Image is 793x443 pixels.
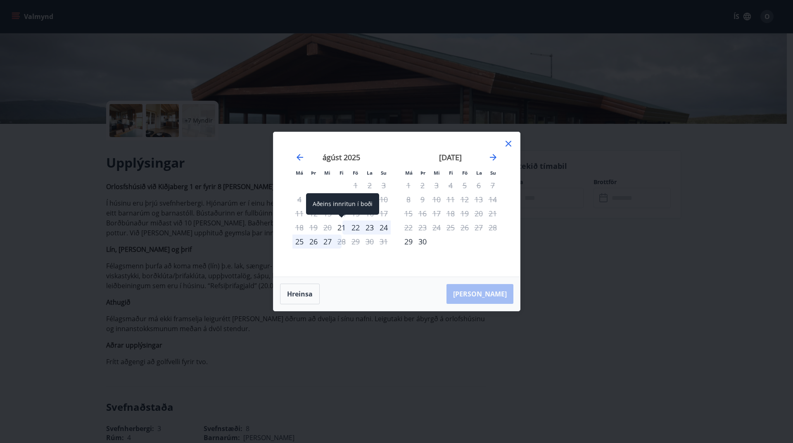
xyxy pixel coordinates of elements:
td: Not available. laugardagur, 13. september 2025 [472,192,486,206]
td: Not available. laugardagur, 27. september 2025 [472,220,486,235]
td: Not available. miðvikudagur, 24. september 2025 [430,220,444,235]
div: Aðeins útritun í boði [335,235,349,249]
div: Aðeins innritun í boði [306,193,379,215]
td: Choose mánudagur, 25. ágúst 2025 as your check-in date. It’s available. [292,235,306,249]
td: Not available. mánudagur, 1. september 2025 [401,178,415,192]
td: Not available. þriðjudagur, 9. september 2025 [415,192,430,206]
td: Not available. laugardagur, 20. september 2025 [472,206,486,220]
small: Su [381,170,387,176]
small: La [476,170,482,176]
td: Not available. þriðjudagur, 16. september 2025 [415,206,430,220]
small: Fi [449,170,453,176]
strong: [DATE] [439,152,462,162]
td: Not available. miðvikudagur, 6. ágúst 2025 [321,192,335,206]
div: 27 [321,235,335,249]
td: Not available. fimmtudagur, 25. september 2025 [444,220,458,235]
button: Hreinsa [280,284,320,304]
div: Move forward to switch to the next month. [488,152,498,162]
div: 25 [292,235,306,249]
small: Þr [420,170,425,176]
small: La [367,170,373,176]
div: Move backward to switch to the previous month. [295,152,305,162]
td: Not available. föstudagur, 5. september 2025 [458,178,472,192]
td: Not available. fimmtudagur, 4. september 2025 [444,178,458,192]
small: Fi [340,170,344,176]
td: Choose mánudagur, 29. september 2025 as your check-in date. It’s available. [401,235,415,249]
div: Aðeins innritun í boði [401,235,415,249]
td: Not available. þriðjudagur, 2. september 2025 [415,178,430,192]
div: 30 [415,235,430,249]
td: Not available. miðvikudagur, 20. ágúst 2025 [321,220,335,235]
td: Not available. föstudagur, 19. september 2025 [458,206,472,220]
td: Not available. mánudagur, 22. september 2025 [401,220,415,235]
small: Fö [353,170,358,176]
td: Not available. sunnudagur, 17. ágúst 2025 [377,206,391,220]
div: 22 [349,220,363,235]
td: Not available. mánudagur, 11. ágúst 2025 [292,206,306,220]
td: Choose fimmtudagur, 21. ágúst 2025 as your check-in date. It’s available. [335,220,349,235]
div: 23 [363,220,377,235]
td: Not available. sunnudagur, 31. ágúst 2025 [377,235,391,249]
td: Not available. mánudagur, 15. september 2025 [401,206,415,220]
td: Not available. föstudagur, 1. ágúst 2025 [349,178,363,192]
td: Not available. föstudagur, 12. september 2025 [458,192,472,206]
td: Not available. þriðjudagur, 5. ágúst 2025 [306,192,321,206]
td: Choose þriðjudagur, 30. september 2025 as your check-in date. It’s available. [415,235,430,249]
td: Not available. sunnudagur, 14. september 2025 [486,192,500,206]
td: Choose miðvikudagur, 27. ágúst 2025 as your check-in date. It’s available. [321,235,335,249]
td: Not available. sunnudagur, 3. ágúst 2025 [377,178,391,192]
td: Not available. föstudagur, 8. ágúst 2025 [349,192,363,206]
td: Not available. mánudagur, 18. ágúst 2025 [292,220,306,235]
td: Not available. miðvikudagur, 10. september 2025 [430,192,444,206]
td: Not available. þriðjudagur, 23. september 2025 [415,220,430,235]
small: Fö [462,170,468,176]
td: Not available. miðvikudagur, 17. september 2025 [430,206,444,220]
td: Not available. sunnudagur, 28. september 2025 [486,220,500,235]
div: 24 [377,220,391,235]
td: Not available. föstudagur, 29. ágúst 2025 [349,235,363,249]
div: Calendar [283,142,510,267]
small: Mi [434,170,440,176]
td: Not available. sunnudagur, 7. september 2025 [486,178,500,192]
td: Choose laugardagur, 23. ágúst 2025 as your check-in date. It’s available. [363,220,377,235]
small: Mi [324,170,330,176]
td: Not available. laugardagur, 2. ágúst 2025 [363,178,377,192]
td: Choose þriðjudagur, 26. ágúst 2025 as your check-in date. It’s available. [306,235,321,249]
td: Not available. miðvikudagur, 3. september 2025 [430,178,444,192]
strong: ágúst 2025 [323,152,360,162]
td: Not available. sunnudagur, 10. ágúst 2025 [377,192,391,206]
td: Not available. fimmtudagur, 18. september 2025 [444,206,458,220]
td: Not available. þriðjudagur, 19. ágúst 2025 [306,220,321,235]
td: Choose sunnudagur, 24. ágúst 2025 as your check-in date. It’s available. [377,220,391,235]
td: Not available. sunnudagur, 21. september 2025 [486,206,500,220]
small: Su [490,170,496,176]
td: Not available. mánudagur, 4. ágúst 2025 [292,192,306,206]
td: Not available. fimmtudagur, 28. ágúst 2025 [335,235,349,249]
td: Not available. laugardagur, 9. ágúst 2025 [363,192,377,206]
small: Má [296,170,303,176]
div: 26 [306,235,321,249]
td: Not available. föstudagur, 26. september 2025 [458,220,472,235]
td: Not available. laugardagur, 6. september 2025 [472,178,486,192]
td: Not available. mánudagur, 8. september 2025 [401,192,415,206]
div: Aðeins innritun í boði [335,220,349,235]
td: Not available. fimmtudagur, 7. ágúst 2025 [335,192,349,206]
small: Þr [311,170,316,176]
td: Not available. fimmtudagur, 11. september 2025 [444,192,458,206]
small: Má [405,170,413,176]
td: Not available. laugardagur, 30. ágúst 2025 [363,235,377,249]
td: Choose föstudagur, 22. ágúst 2025 as your check-in date. It’s available. [349,220,363,235]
